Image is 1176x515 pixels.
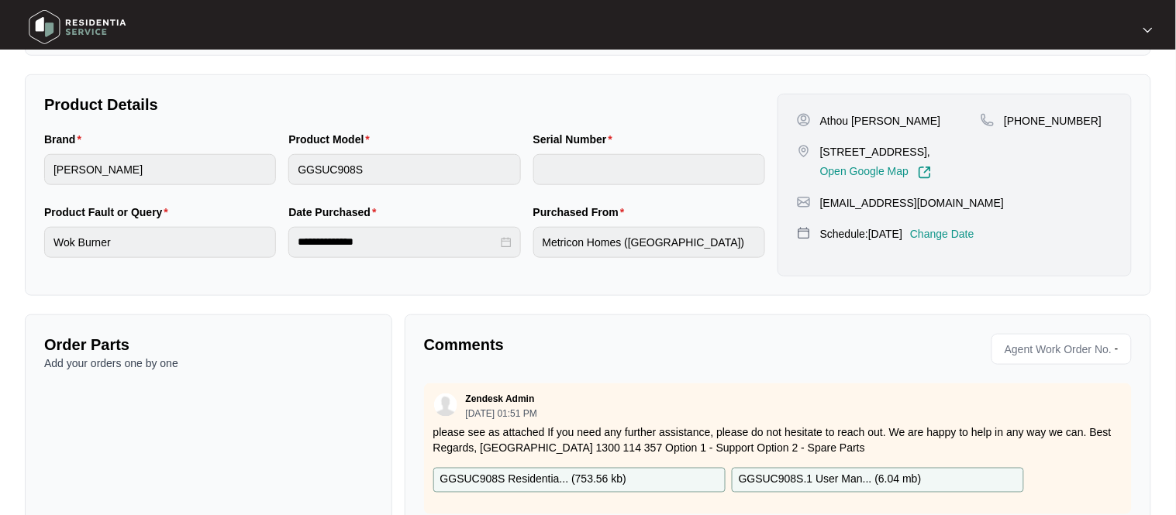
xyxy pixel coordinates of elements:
img: map-pin [797,195,811,209]
img: Link-External [918,166,932,180]
img: map-pin [797,226,811,240]
input: Brand [44,154,276,185]
p: [EMAIL_ADDRESS][DOMAIN_NAME] [820,195,1004,211]
a: Open Google Map [820,166,932,180]
input: Purchased From [533,227,765,258]
img: dropdown arrow [1143,26,1153,34]
p: please see as attached If you need any further assistance, please do not hesitate to reach out. W... [433,424,1123,455]
p: Zendesk Admin [466,393,535,405]
label: Purchased From [533,204,631,220]
p: GGSUC908S Residentia... ( 753.56 kb ) [440,472,626,489]
img: map-pin [981,113,995,127]
p: Athou [PERSON_NAME] [820,113,941,129]
p: GGSUC908S.1 User Man... ( 6.04 mb ) [739,472,922,489]
label: Product Fault or Query [44,204,174,220]
input: Product Fault or Query [44,227,276,258]
p: Comments [424,334,767,355]
input: Date Purchased [298,234,497,250]
label: Product Model [288,132,376,147]
p: Product Details [44,94,765,115]
img: residentia service logo [23,4,132,50]
p: [PHONE_NUMBER] [1004,113,1102,129]
input: Serial Number [533,154,765,185]
p: Order Parts [44,334,373,355]
p: [DATE] 01:51 PM [466,409,537,418]
img: user.svg [434,393,457,417]
label: Serial Number [533,132,619,147]
p: - [1115,338,1125,361]
p: Add your orders one by one [44,355,373,371]
p: [STREET_ADDRESS], [820,144,932,160]
label: Date Purchased [288,204,382,220]
p: Change Date [910,226,974,242]
label: Brand [44,132,88,147]
img: map-pin [797,144,811,158]
p: Schedule: [DATE] [820,226,902,242]
span: Agent Work Order No. [998,338,1112,361]
img: user-pin [797,113,811,127]
input: Product Model [288,154,520,185]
